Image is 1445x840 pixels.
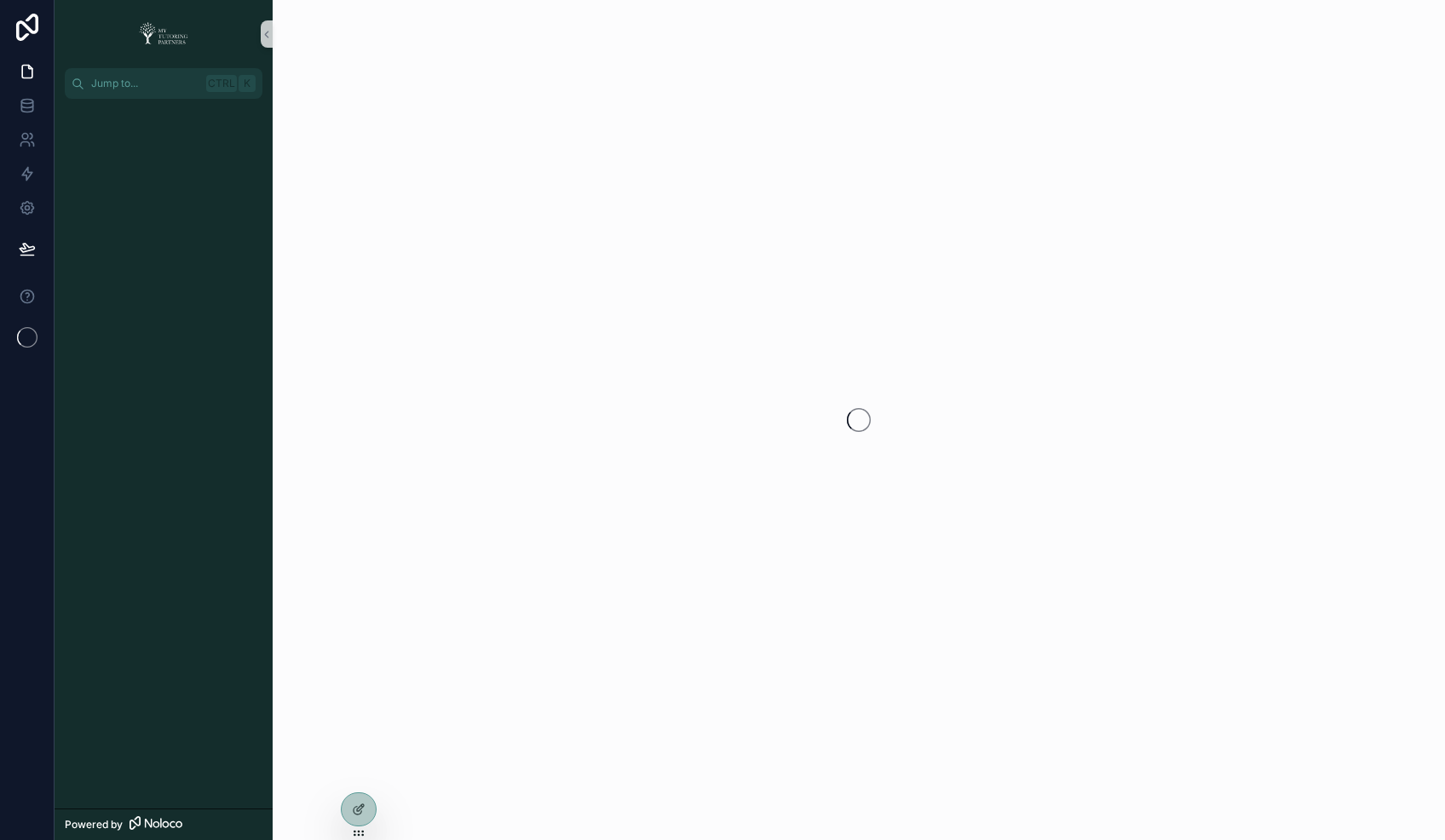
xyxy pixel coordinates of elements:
[134,20,193,48] img: App logo
[91,77,199,90] span: Jump to...
[65,68,262,99] button: Jump to...CtrlK
[206,75,237,92] span: Ctrl
[240,77,254,90] span: K
[55,808,273,840] a: Powered by
[55,99,273,129] div: scrollable content
[65,818,123,831] span: Powered by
